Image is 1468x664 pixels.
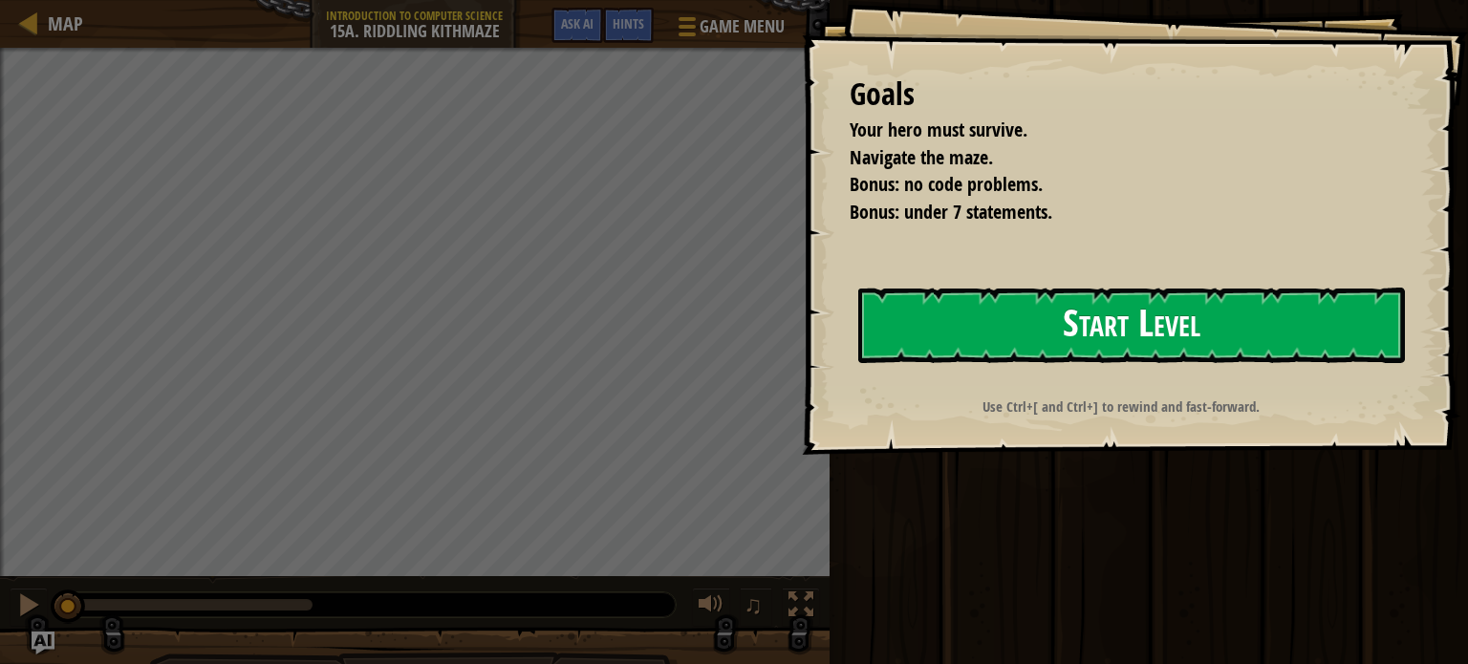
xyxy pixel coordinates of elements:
[850,171,1043,197] span: Bonus: no code problems.
[826,144,1396,172] li: Navigate the maze.
[744,590,763,619] span: ♫
[613,14,644,32] span: Hints
[561,14,594,32] span: Ask AI
[48,11,83,36] span: Map
[858,288,1405,363] button: Start Level
[740,588,772,627] button: ♫
[700,14,785,39] span: Game Menu
[982,396,1260,417] strong: Use Ctrl+[ and Ctrl+] to rewind and fast-forward.
[850,73,1401,117] div: Goals
[826,117,1396,144] li: Your hero must survive.
[10,588,48,627] button: Ctrl + P: Pause
[692,588,730,627] button: Adjust volume
[826,199,1396,226] li: Bonus: under 7 statements.
[850,199,1052,225] span: Bonus: under 7 statements.
[32,632,54,654] button: Ask AI
[826,171,1396,199] li: Bonus: no code problems.
[551,8,603,43] button: Ask AI
[782,588,820,627] button: Toggle fullscreen
[38,11,83,36] a: Map
[850,144,993,170] span: Navigate the maze.
[663,8,796,53] button: Game Menu
[850,117,1027,142] span: Your hero must survive.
